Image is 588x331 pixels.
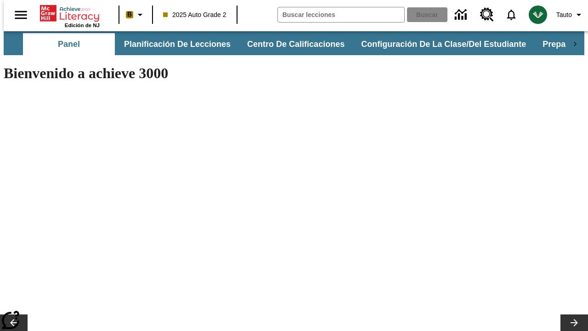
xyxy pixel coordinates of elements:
[4,65,401,82] h1: Bienvenido a achieve 3000
[240,33,352,55] button: Centro de calificaciones
[65,23,100,28] span: Edición de NJ
[40,4,100,23] a: Portada
[556,10,572,20] span: Tauto
[278,7,404,22] input: Buscar campo
[354,33,533,55] button: Configuración de la clase/del estudiante
[23,33,115,55] button: Panel
[566,33,584,55] div: Pestañas siguientes
[475,2,499,27] a: Centro de recursos, Se abrirá en una pestaña nueva.
[4,31,584,55] div: Subbarra de navegación
[529,6,547,24] img: avatar image
[163,10,226,20] span: 2025 Auto Grade 2
[499,3,523,27] a: Notificaciones
[523,3,553,27] button: Escoja un nuevo avatar
[22,33,566,55] div: Subbarra de navegación
[560,314,588,331] button: Carrusel de lecciones, seguir
[7,1,34,29] button: Abrir el menú lateral
[122,6,149,23] button: Boost El color de la clase es anaranjado claro. Cambiar el color de la clase.
[449,2,475,28] a: Centro de información
[117,33,238,55] button: Planificación de lecciones
[40,3,100,28] div: Portada
[553,6,588,23] button: Perfil/Configuración
[127,9,132,20] span: B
